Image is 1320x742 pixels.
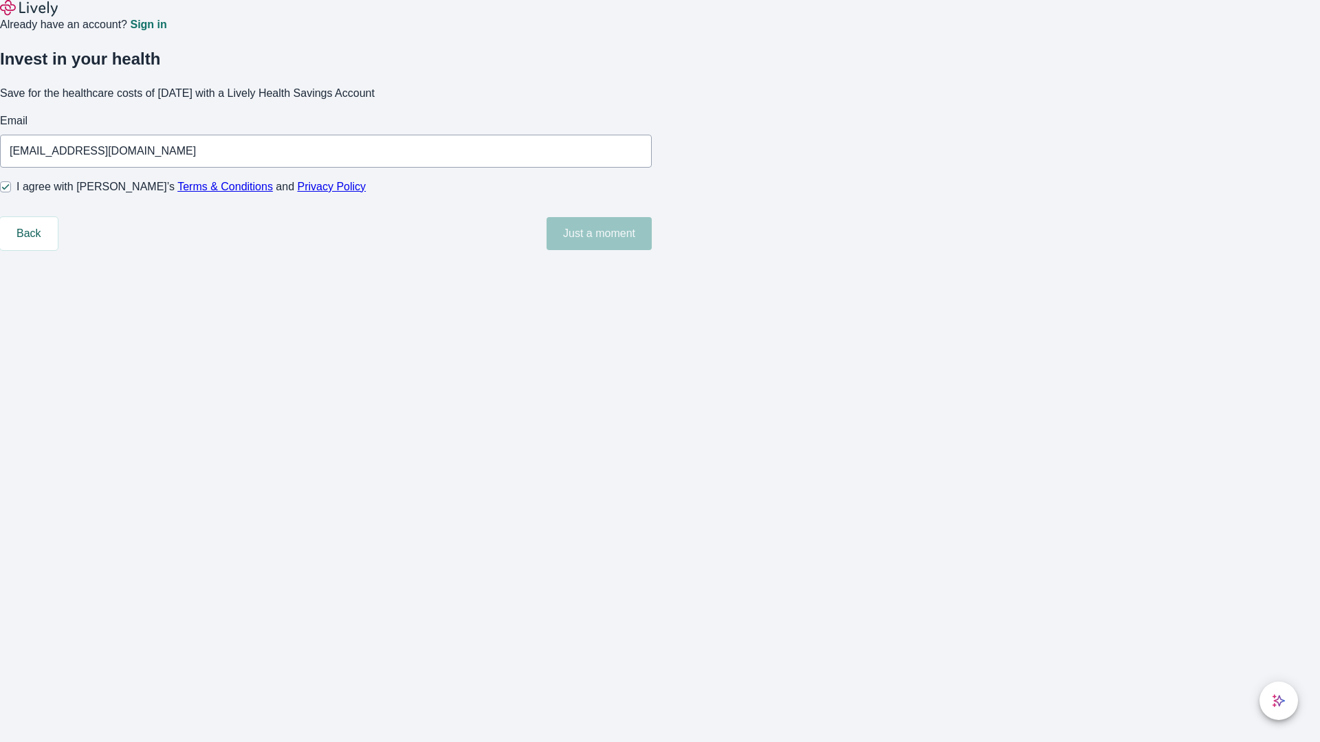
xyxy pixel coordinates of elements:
button: chat [1259,682,1298,720]
svg: Lively AI Assistant [1272,694,1286,708]
a: Privacy Policy [298,181,366,192]
span: I agree with [PERSON_NAME]’s and [16,179,366,195]
a: Terms & Conditions [177,181,273,192]
a: Sign in [130,19,166,30]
